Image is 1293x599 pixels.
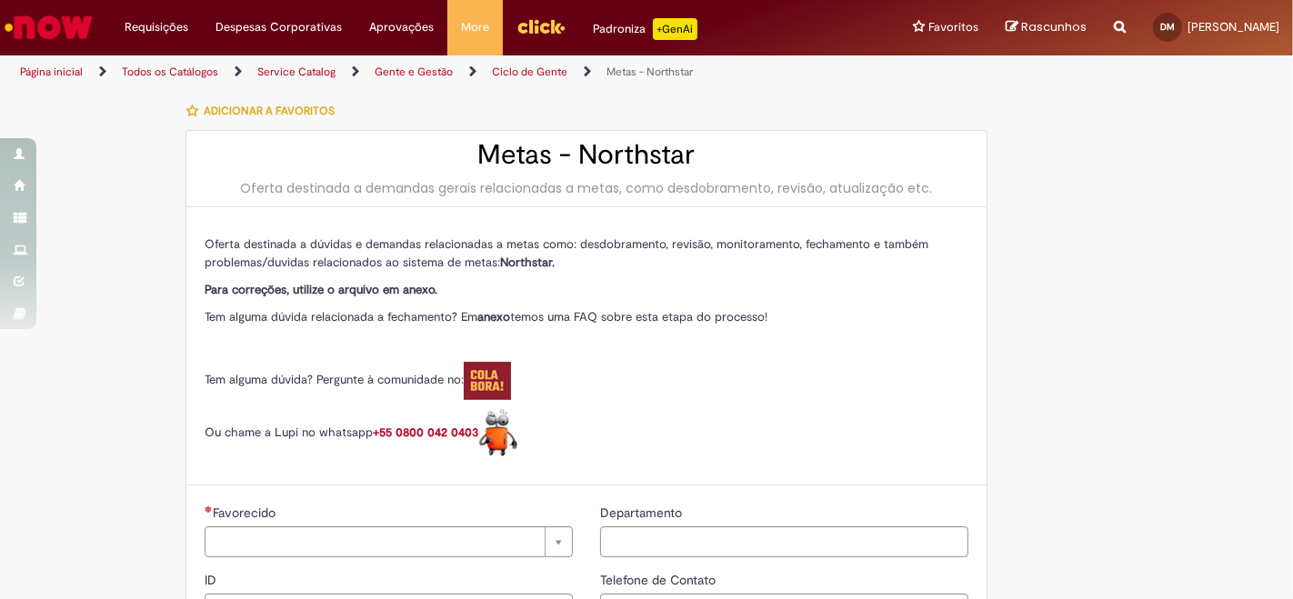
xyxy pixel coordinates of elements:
[1188,19,1279,35] span: [PERSON_NAME]
[477,309,510,324] strong: anexo
[204,104,335,118] span: Adicionar a Favoritos
[215,18,342,36] span: Despesas Corporativas
[1006,19,1087,36] a: Rascunhos
[1021,18,1087,35] span: Rascunhos
[205,236,928,270] span: Oferta destinada a dúvidas e demandas relacionadas a metas como: desdobramento, revisão, monitora...
[464,362,511,400] img: Colabora%20logo.pngx
[500,255,555,270] strong: Northstar.
[369,18,434,36] span: Aprovações
[213,504,279,521] span: Necessários - Favorecido
[373,424,518,440] a: +55 0800 042 0403
[606,65,693,79] a: Metas - Northstar
[928,18,978,36] span: Favoritos
[205,140,968,170] h2: Metas - Northstar
[492,65,567,79] a: Ciclo de Gente
[461,18,489,36] span: More
[2,9,95,45] img: ServiceNow
[205,424,518,440] span: Ou chame a Lupi no whatsapp
[205,505,213,513] span: Necessários
[600,504,686,521] span: Departamento
[20,65,83,79] a: Página inicial
[205,526,573,557] a: Limpar campo Favorecido
[205,372,511,387] span: Tem alguma dúvida? Pergunte à comunidade no:
[257,65,336,79] a: Service Catalog
[14,55,848,89] ul: Trilhas de página
[478,409,518,457] img: Lupi%20logo.pngx
[205,282,437,297] strong: Para correções, utilize o arquivo em anexo.
[593,18,697,40] div: Padroniza
[600,526,968,557] input: Departamento
[516,13,566,40] img: click_logo_yellow_360x200.png
[375,65,453,79] a: Gente e Gestão
[1160,21,1175,33] span: DM
[205,179,968,197] div: Oferta destinada a demandas gerais relacionadas a metas, como desdobramento, revisão, atualização...
[205,572,220,588] span: ID
[205,309,767,324] span: Tem alguma dúvida relacionada a fechamento? Em temos uma FAQ sobre esta etapa do processo!
[464,372,511,387] a: Colabora
[600,572,719,588] span: Telefone de Contato
[185,92,345,130] button: Adicionar a Favoritos
[122,65,218,79] a: Todos os Catálogos
[125,18,188,36] span: Requisições
[653,18,697,40] p: +GenAi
